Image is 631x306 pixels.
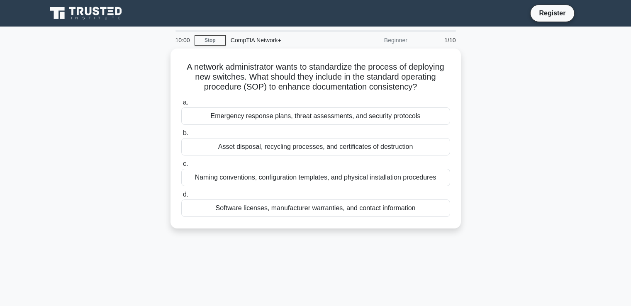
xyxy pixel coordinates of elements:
div: 1/10 [412,32,461,49]
span: d. [183,191,188,198]
span: a. [183,99,188,106]
div: CompTIA Network+ [226,32,340,49]
div: Emergency response plans, threat assessments, and security protocols [181,107,450,125]
div: Software licenses, manufacturer warranties, and contact information [181,199,450,217]
div: Naming conventions, configuration templates, and physical installation procedures [181,169,450,186]
a: Register [534,8,570,18]
div: 10:00 [171,32,195,49]
a: Stop [195,35,226,46]
div: Asset disposal, recycling processes, and certificates of destruction [181,138,450,155]
span: b. [183,129,188,136]
h5: A network administrator wants to standardize the process of deploying new switches. What should t... [180,62,451,92]
span: c. [183,160,188,167]
div: Beginner [340,32,412,49]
